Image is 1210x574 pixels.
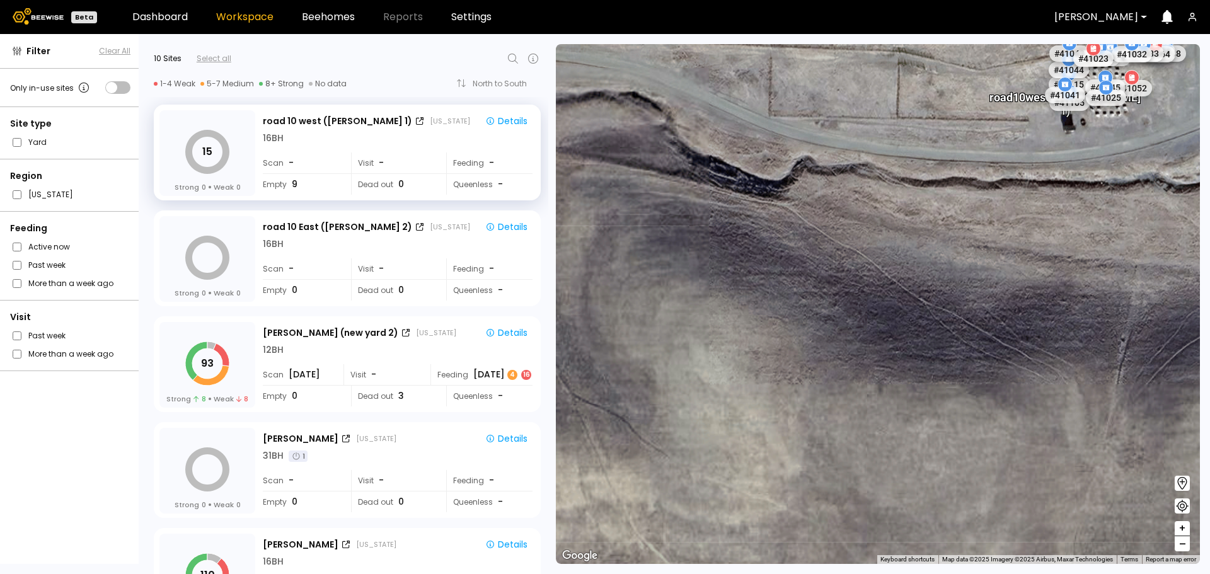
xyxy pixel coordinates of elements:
[473,368,533,381] div: [DATE]
[521,370,531,380] div: 16
[1112,79,1152,96] div: # 41052
[175,500,241,510] div: Strong Weak
[292,284,297,297] span: 0
[379,262,384,275] span: -
[302,12,355,22] a: Beehomes
[263,152,342,173] div: Scan
[485,327,527,338] div: Details
[351,491,437,512] div: Dead out
[1049,62,1089,78] div: # 41044
[175,288,241,298] div: Strong Weak
[343,364,430,385] div: Visit
[398,389,404,403] span: 3
[446,491,533,512] div: Queenless
[480,113,533,129] button: Details
[383,12,423,22] span: Reports
[236,500,241,510] span: 0
[1179,536,1186,552] span: –
[132,12,188,22] a: Dashboard
[485,221,527,232] div: Details
[236,394,248,404] span: 8
[263,491,342,512] div: Empty
[489,262,495,275] div: -
[351,386,437,406] div: Dead out
[473,80,536,88] div: North to South
[485,115,527,127] div: Details
[292,495,297,508] span: 0
[202,144,212,159] tspan: 15
[202,288,206,298] span: 0
[446,152,533,173] div: Feeding
[236,182,241,192] span: 0
[498,284,503,297] span: -
[559,548,601,564] img: Google
[263,280,342,301] div: Empty
[259,79,304,89] div: 8+ Strong
[263,132,284,145] div: 16 BH
[1121,556,1138,563] a: Terms (opens in new tab)
[1085,79,1126,96] div: # 41045
[10,117,130,130] div: Site type
[1086,89,1126,106] div: # 41025
[356,433,396,444] div: [US_STATE]
[28,329,66,342] label: Past week
[13,8,64,25] img: Beewise logo
[28,188,73,201] label: [US_STATE]
[263,432,338,445] div: [PERSON_NAME]
[430,364,533,385] div: Feeding
[26,45,50,58] span: Filter
[99,45,130,57] button: Clear All
[263,386,342,406] div: Empty
[201,356,214,370] tspan: 93
[398,495,404,508] span: 0
[289,156,294,169] span: -
[446,470,533,491] div: Feeding
[446,174,533,195] div: Queenless
[193,394,205,404] span: 8
[1112,46,1152,62] div: # 41032
[880,555,935,564] button: Keyboard shortcuts
[263,221,412,234] div: road 10 East ([PERSON_NAME] 2)
[1049,94,1090,110] div: # 41105
[559,548,601,564] a: Open this area in Google Maps (opens a new window)
[263,258,342,279] div: Scan
[263,538,338,551] div: [PERSON_NAME]
[202,500,206,510] span: 0
[351,258,437,279] div: Visit
[446,386,533,406] div: Queenless
[292,178,297,191] span: 9
[430,222,470,232] div: [US_STATE]
[154,53,181,64] div: 10 Sites
[28,240,70,253] label: Active now
[71,11,97,23] div: Beta
[263,555,284,568] div: 16 BH
[446,258,533,279] div: Feeding
[379,474,384,487] span: -
[292,389,297,403] span: 0
[166,394,248,404] div: Strong Weak
[10,169,130,183] div: Region
[1049,45,1090,62] div: # 41043
[10,222,130,235] div: Feeding
[485,433,527,444] div: Details
[480,219,533,235] button: Details
[309,79,347,89] div: No data
[263,470,342,491] div: Scan
[942,556,1113,563] span: Map data ©2025 Imagery ©2025 Airbus, Maxar Technologies
[485,539,527,550] div: Details
[1175,536,1190,551] button: –
[236,288,241,298] span: 0
[10,80,91,95] div: Only in-use sites
[989,77,1141,117] div: road 10 west ([PERSON_NAME] 1)
[351,152,437,173] div: Visit
[398,284,404,297] span: 0
[398,178,404,191] span: 0
[351,174,437,195] div: Dead out
[480,324,533,341] button: Details
[1045,86,1085,103] div: # 41041
[451,12,492,22] a: Settings
[498,178,503,191] span: -
[430,116,470,126] div: [US_STATE]
[289,368,320,381] span: [DATE]
[263,174,342,195] div: Empty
